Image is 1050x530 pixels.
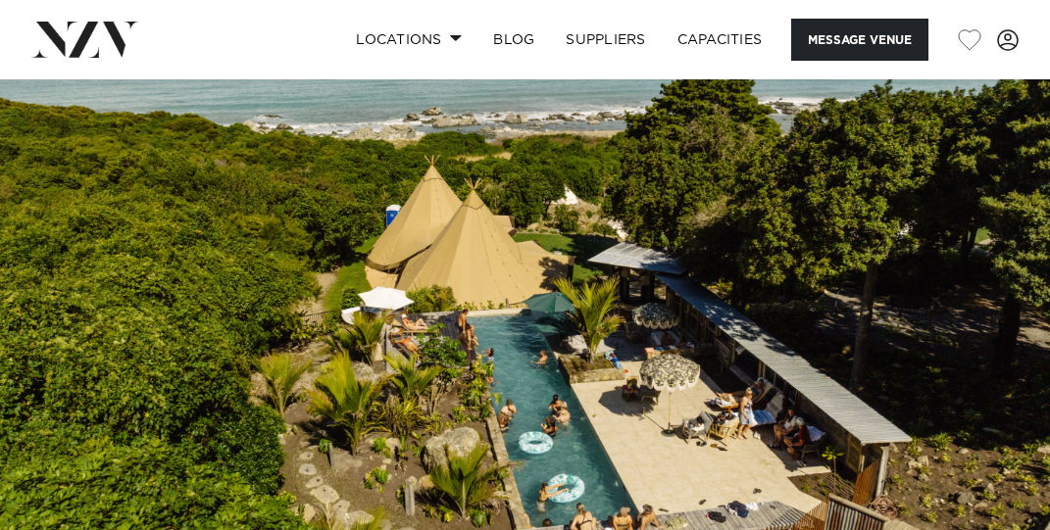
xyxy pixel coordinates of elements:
[791,19,928,61] button: Message Venue
[340,19,477,61] a: Locations
[550,19,661,61] a: SUPPLIERS
[662,19,778,61] a: Capacities
[31,22,138,57] img: nzv-logo.png
[477,19,550,61] a: BLOG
